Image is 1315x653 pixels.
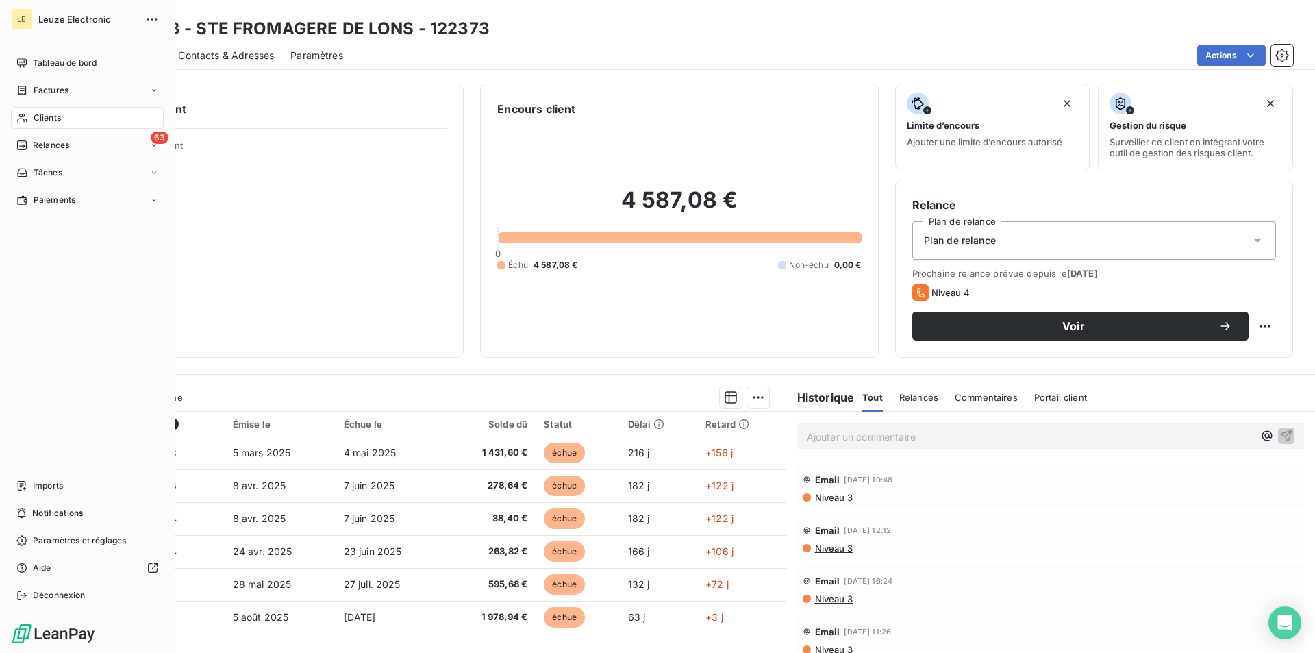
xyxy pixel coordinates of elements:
[544,541,585,562] span: échue
[907,120,979,131] span: Limite d’encours
[495,248,501,259] span: 0
[344,513,395,524] span: 7 juin 2025
[233,545,292,557] span: 24 avr. 2025
[453,446,528,460] span: 1 431,60 €
[705,611,723,623] span: +3 j
[11,557,164,579] a: Aide
[844,476,892,484] span: [DATE] 10:48
[924,234,996,247] span: Plan de relance
[895,84,1090,171] button: Limite d’encoursAjouter une limite d’encours autorisé
[38,14,137,25] span: Leuze Electronic
[815,626,840,637] span: Email
[628,447,650,458] span: 216 j
[1098,84,1293,171] button: Gestion du risqueSurveiller ce client en intégrant votre outil de gestion des risques client.
[233,419,327,430] div: Émise le
[955,392,1018,403] span: Commentaires
[912,312,1249,341] button: Voir
[110,140,447,159] span: Propriétés Client
[11,623,96,645] img: Logo LeanPay
[32,507,83,519] span: Notifications
[844,526,891,534] span: [DATE] 12:12
[628,578,650,590] span: 132 j
[628,513,650,524] span: 182 j
[33,562,51,574] span: Aide
[907,136,1062,147] span: Ajouter une limite d’encours autorisé
[344,578,401,590] span: 27 juil. 2025
[151,132,168,144] span: 63
[544,508,585,529] span: échue
[705,578,729,590] span: +72 j
[344,419,436,430] div: Échue le
[233,447,291,458] span: 5 mars 2025
[1197,45,1266,66] button: Actions
[497,186,861,227] h2: 4 587,08 €
[34,194,75,206] span: Paiements
[544,607,585,628] span: échue
[1110,136,1281,158] span: Surveiller ce client en intégrant votre outil de gestion des risques client.
[544,574,585,595] span: échue
[628,611,646,623] span: 63 j
[814,492,853,503] span: Niveau 3
[1110,120,1186,131] span: Gestion du risque
[628,419,690,430] div: Délai
[862,392,883,403] span: Tout
[815,474,840,485] span: Email
[453,419,528,430] div: Solde dû
[544,476,585,496] span: échue
[453,611,528,624] span: 1 978,94 €
[814,593,853,604] span: Niveau 3
[344,611,376,623] span: [DATE]
[233,480,286,491] span: 8 avr. 2025
[912,197,1276,213] h6: Relance
[534,259,578,271] span: 4 587,08 €
[233,611,289,623] span: 5 août 2025
[814,543,853,554] span: Niveau 3
[705,513,734,524] span: +122 j
[705,447,733,458] span: +156 j
[912,268,1276,279] span: Prochaine relance prévue depuis le
[344,545,402,557] span: 23 juin 2025
[1067,268,1098,279] span: [DATE]
[844,577,892,585] span: [DATE] 16:24
[508,259,528,271] span: Échu
[121,16,490,41] h3: 122373 - STE FROMAGERE DE LONS - 122373
[844,628,891,636] span: [DATE] 11:26
[815,576,840,587] span: Email
[789,259,829,271] span: Non-échu
[233,578,292,590] span: 28 mai 2025
[786,389,855,406] h6: Historique
[34,112,61,124] span: Clients
[834,259,862,271] span: 0,00 €
[705,545,734,557] span: +106 j
[178,49,274,62] span: Contacts & Adresses
[544,419,611,430] div: Statut
[453,545,528,558] span: 263,82 €
[705,419,777,430] div: Retard
[453,479,528,493] span: 278,64 €
[931,287,970,298] span: Niveau 4
[344,447,397,458] span: 4 mai 2025
[290,49,343,62] span: Paramètres
[33,480,63,492] span: Imports
[497,101,575,117] h6: Encours client
[11,8,33,30] div: LE
[899,392,938,403] span: Relances
[83,101,447,117] h6: Informations client
[233,513,286,524] span: 8 avr. 2025
[1034,392,1087,403] span: Portail client
[929,321,1218,332] span: Voir
[453,578,528,591] span: 595,68 €
[1268,606,1301,639] div: Open Intercom Messenger
[628,545,650,557] span: 166 j
[344,480,395,491] span: 7 juin 2025
[33,534,126,547] span: Paramètres et réglages
[34,167,62,179] span: Tâches
[33,589,86,602] span: Déconnexion
[33,139,69,151] span: Relances
[705,480,734,491] span: +122 j
[544,443,585,463] span: échue
[33,57,97,69] span: Tableau de bord
[628,480,650,491] span: 182 j
[453,512,528,526] span: 38,40 €
[34,84,68,97] span: Factures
